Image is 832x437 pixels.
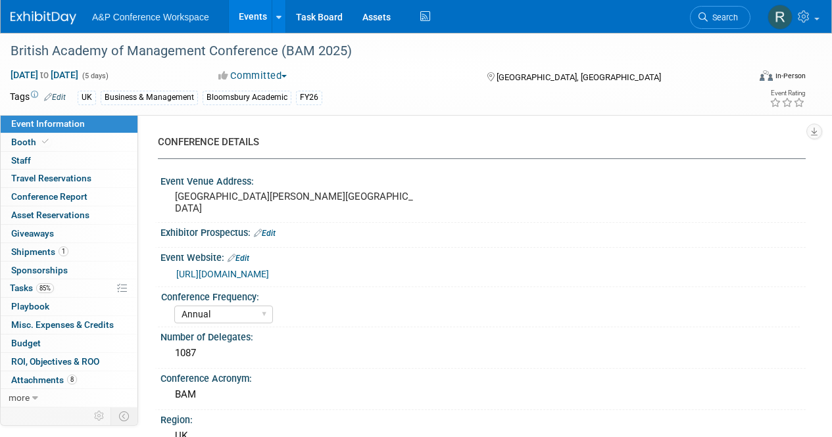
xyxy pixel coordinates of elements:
span: Attachments [11,375,77,385]
a: Attachments8 [1,371,137,389]
div: FY26 [296,91,322,104]
a: Conference Report [1,188,137,206]
span: Giveaways [11,228,54,239]
span: 85% [36,283,54,293]
div: BAM [170,384,796,405]
div: Conference Frequency: [161,287,800,304]
span: Conference Report [11,191,87,202]
span: Staff [11,155,31,166]
span: Booth [11,137,51,147]
span: Playbook [11,301,49,311]
a: Misc. Expenses & Credits [1,316,137,334]
a: Giveaways [1,225,137,242]
div: Conference Acronym: [160,369,806,385]
div: Bloomsbury Academic [203,91,291,104]
div: British Academy of Management Conference (BAM 2025) [6,39,738,63]
span: 8 [67,375,77,384]
span: Asset Reservations [11,210,89,220]
a: Staff [1,152,137,170]
td: Tags [10,90,66,105]
a: more [1,389,137,407]
span: Travel Reservations [11,173,91,183]
div: Event Website: [160,248,806,265]
span: Shipments [11,246,68,257]
a: [URL][DOMAIN_NAME] [176,269,269,279]
a: Edit [44,93,66,102]
span: Misc. Expenses & Credits [11,319,114,330]
a: Booth [1,133,137,151]
span: ROI, Objectives & ROO [11,356,99,367]
td: Personalize Event Tab Strip [88,407,111,425]
a: ROI, Objectives & ROO [1,353,137,371]
a: Edit [254,229,276,238]
div: 1087 [170,343,796,363]
a: Playbook [1,298,137,315]
div: Business & Management [101,91,198,104]
i: Booth reservation complete [42,138,49,145]
div: Region: [160,410,806,426]
span: Budget [11,338,41,348]
a: Shipments1 [1,243,137,261]
img: Rhianna Blackburn [768,5,793,30]
a: Budget [1,334,137,352]
span: 1 [59,246,68,256]
a: Sponsorships [1,262,137,279]
div: Event Format [689,68,806,88]
div: UK [78,91,96,104]
pre: [GEOGRAPHIC_DATA][PERSON_NAME][GEOGRAPHIC_DATA] [175,191,415,214]
a: Edit [228,254,249,263]
a: Tasks85% [1,279,137,297]
a: Event Information [1,115,137,133]
div: In-Person [775,71,806,81]
div: Number of Delegates: [160,327,806,344]
span: Event Information [11,118,85,129]
img: Format-Inperson.png [760,70,773,81]
span: Search [708,12,738,22]
span: [DATE] [DATE] [10,69,79,81]
div: Exhibitor Prospectus: [160,223,806,240]
td: Toggle Event Tabs [111,407,138,425]
img: ExhibitDay [11,11,76,24]
a: Asset Reservations [1,206,137,224]
div: Event Venue Address: [160,172,806,188]
span: more [9,392,30,403]
span: A&P Conference Workspace [92,12,209,22]
span: to [38,70,51,80]
div: Event Rating [770,90,805,97]
span: Tasks [10,283,54,293]
span: (5 days) [81,72,109,80]
a: Search [690,6,750,29]
span: [GEOGRAPHIC_DATA], [GEOGRAPHIC_DATA] [497,72,661,82]
div: CONFERENCE DETAILS [158,135,796,149]
button: Committed [214,69,292,83]
span: Sponsorships [11,265,68,275]
a: Travel Reservations [1,170,137,187]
